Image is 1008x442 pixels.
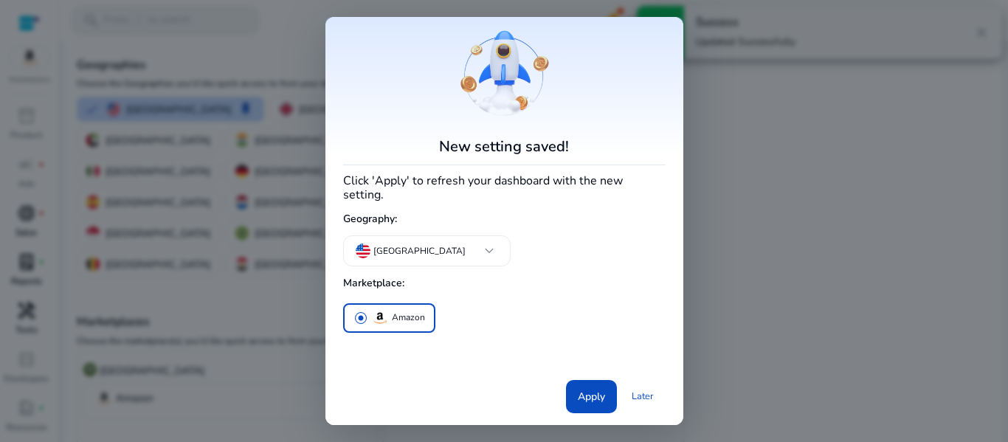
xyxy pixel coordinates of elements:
h5: Marketplace: [343,272,666,296]
p: Amazon [392,310,425,325]
p: [GEOGRAPHIC_DATA] [373,244,466,258]
img: amazon.svg [371,309,389,327]
span: radio_button_checked [353,311,368,325]
span: keyboard_arrow_down [480,242,498,260]
h5: Geography: [343,207,666,232]
img: us.svg [356,244,370,258]
span: Apply [578,389,605,404]
button: Apply [566,380,617,413]
h4: Click 'Apply' to refresh your dashboard with the new setting. [343,171,666,202]
a: Later [620,383,666,410]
